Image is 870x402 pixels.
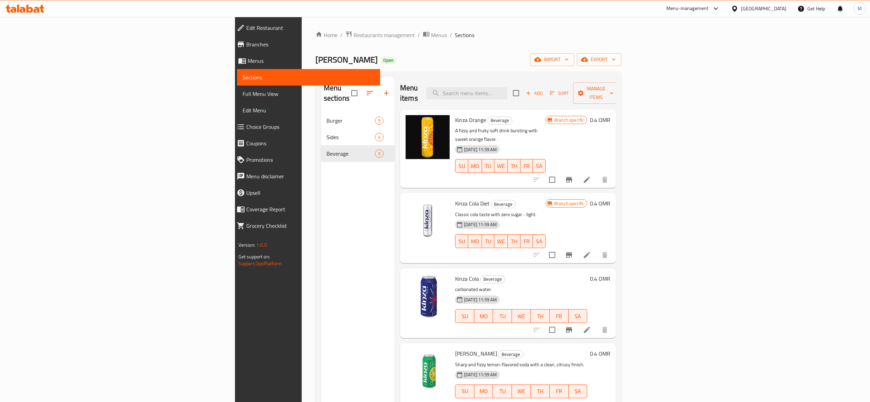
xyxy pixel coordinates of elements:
span: Select to update [545,248,559,262]
a: Edit menu item [583,326,591,334]
button: SA [569,384,588,398]
a: Coupons [231,135,380,152]
a: Menus [423,31,447,40]
span: Sides [326,133,375,141]
span: TH [511,236,518,246]
span: TU [496,311,509,321]
img: Kinza Cola Diet [406,199,450,243]
li: / [418,31,420,39]
span: Add item [523,88,545,99]
span: Select all sections [347,86,362,100]
span: Branches [246,40,375,48]
button: SA [569,309,588,323]
span: M [858,5,862,12]
button: Add [523,88,545,99]
span: Sort items [545,88,573,99]
span: FR [523,161,530,171]
span: Menus [248,57,375,65]
button: TU [493,309,512,323]
button: Sort [548,88,570,99]
span: Edit Restaurant [246,24,375,32]
button: MO [474,384,493,398]
a: Coverage Report [231,201,380,217]
span: Select section [509,86,523,100]
button: delete [597,247,613,263]
input: search [426,87,507,99]
span: TH [534,311,547,321]
button: FR [550,384,569,398]
img: Kinza Cola [406,274,450,318]
a: Full Menu View [237,86,380,102]
div: Sides4 [321,129,395,145]
span: Version: [238,241,255,249]
div: Beverage [480,275,505,283]
button: TH [531,384,550,398]
span: Menu disclaimer [246,172,375,180]
button: TU [482,234,495,248]
div: items [375,116,384,125]
button: FR [520,159,533,173]
span: SU [458,311,472,321]
button: SU [455,309,474,323]
span: 4 [375,134,383,141]
button: TH [508,159,520,173]
p: carbonated water. [455,285,587,294]
a: Edit menu item [583,176,591,184]
span: Coupons [246,139,375,147]
span: TH [534,386,547,396]
button: Branch-specific-item [561,171,577,188]
button: TU [493,384,512,398]
div: Burger [326,116,375,125]
h6: 0.4 OMR [590,115,610,125]
p: Sharp and fizzy lemon-flavored soda with a clean, citrusy finish. [455,360,587,369]
button: delete [597,171,613,188]
span: MO [471,236,479,246]
span: Grocery Checklist [246,222,375,230]
button: FR [520,234,533,248]
div: items [375,133,384,141]
button: delete [597,322,613,338]
span: [DATE] 11:59 AM [461,221,500,228]
button: MO [468,234,482,248]
button: WE [512,384,531,398]
button: TH [508,234,520,248]
span: SA [571,386,585,396]
span: SA [571,311,585,321]
span: import [536,55,569,64]
span: WE [515,386,528,396]
span: SA [536,161,543,171]
span: Full Menu View [243,90,375,98]
a: Grocery Checklist [231,217,380,234]
h6: 0.4 OMR [590,199,610,208]
span: Edit Menu [243,106,375,114]
span: Upsell [246,189,375,197]
div: Menu-management [666,4,709,13]
button: Manage items [573,82,619,104]
span: [PERSON_NAME] [455,348,497,359]
span: [DATE] 11:59 AM [461,146,500,153]
span: Promotions [246,156,375,164]
span: FR [552,311,566,321]
a: Sections [237,69,380,86]
button: Branch-specific-item [561,247,577,263]
p: A fizzy and fruity soft drink bursting with sweet orange flavor. [455,126,546,144]
h6: 0.4 OMR [590,349,610,358]
h2: Menu items [400,83,418,103]
div: Beverage [491,200,516,208]
nav: breadcrumb [315,31,622,40]
span: Kinza Cola [455,273,479,284]
div: [GEOGRAPHIC_DATA] [741,5,786,12]
span: Beverage [488,116,512,124]
a: Promotions [231,152,380,168]
h6: 0.4 OMR [590,274,610,283]
span: Branch specific [551,117,587,123]
span: Choice Groups [246,123,375,131]
a: Choice Groups [231,119,380,135]
span: Sort sections [362,85,378,101]
span: SA [536,236,543,246]
span: TU [485,161,492,171]
span: Open [380,57,396,63]
button: export [577,53,621,66]
span: WE [515,311,528,321]
button: WE [494,234,508,248]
